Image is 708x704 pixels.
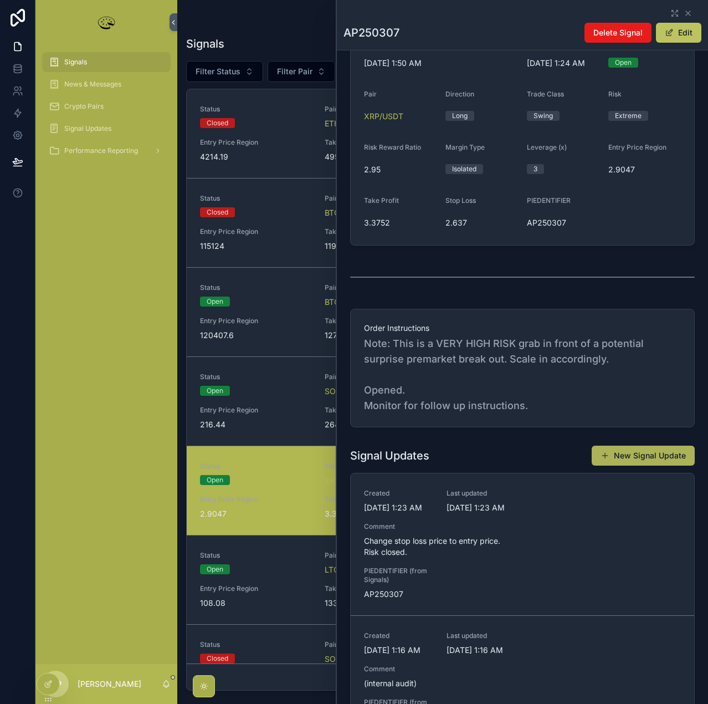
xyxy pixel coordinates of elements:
span: Filter Status [196,66,240,77]
a: XRP/USDT [325,475,364,486]
span: 2.9047 [200,508,311,519]
span: Entry Price Region [200,138,311,147]
span: Status [200,551,311,560]
span: 4956.66 [325,151,436,162]
div: Closed [207,207,228,217]
span: Created [364,489,433,498]
div: Long [452,111,468,121]
span: Comment [364,522,681,531]
span: Direction [445,90,474,98]
span: Entry Price Region [200,584,311,593]
span: News & Messages [64,80,121,89]
a: Signals [42,52,171,72]
span: Leverage (x) [527,143,567,151]
span: AP250307 [527,217,599,228]
span: 264.74 [325,419,436,430]
span: [DATE] 1:23 AM [364,502,433,513]
span: 133.77 [325,598,436,609]
span: Pair [325,551,436,560]
a: Signal Updates [42,119,171,139]
button: Select Button [268,61,335,82]
a: BTC/USDT [325,207,363,218]
span: Stop Loss [445,196,476,205]
span: Take Profit [325,227,436,236]
h1: Signals [186,36,224,52]
span: Status [200,105,311,114]
span: Status [200,462,311,471]
span: [DATE] 1:50 AM [364,58,518,69]
span: Entry Price Region [200,227,311,236]
span: Pair [325,462,436,471]
span: 2.95 [364,164,437,175]
span: Risk Reward Ratio [364,143,421,151]
span: Filter Pair [277,66,312,77]
a: StatusOpenPairLTC/USDTUpdated at[DATE] 7:41 PMPIEDENTIFIERAP250306Entry Price Region108.08Take Pr... [187,535,699,624]
span: Delete Signal [593,27,643,38]
h1: AP250307 [343,25,399,40]
span: Order Instructions [364,323,681,334]
span: Take Profit [325,138,436,147]
a: LTC/USDT [325,564,363,575]
span: Performance Reporting [64,146,138,155]
div: Open [207,564,223,574]
span: Take Profit [325,495,436,504]
span: Entry Price Region [200,495,311,504]
span: 216.44 [200,419,311,430]
span: [DATE] 1:23 AM [447,502,516,513]
span: 4214.19 [200,151,311,162]
a: StatusOpenPairSOL/USDTUpdated at[DATE] 1:29 AMPIEDENTIFIERAP250308Entry Price Region216.44Take Pr... [187,356,699,446]
div: Open [615,58,632,68]
span: Risk [608,90,622,98]
span: Last updated [447,489,516,498]
a: Created[DATE] 1:23 AMLast updated[DATE] 1:23 AMCommentChange stop loss price to entry price. Risk... [351,473,694,615]
div: Closed [207,654,228,664]
span: Pair [325,105,436,114]
a: StatusOpenPairXRP/USDTUpdated at[DATE] 1:24 AMPIEDENTIFIERAP250307Entry Price Region2.9047Take Pr... [187,446,699,535]
span: [DATE] 1:16 AM [447,645,516,656]
a: SOL/USDT [325,386,364,397]
span: 3.3752 [325,508,436,519]
a: SOL/USDT [325,654,364,665]
a: StatusOpenPairBTC/USDTUpdated at[DATE] 2:14 PMPIEDENTIFIERAP250309Entry Price Region120407.6Take ... [187,267,699,356]
div: Open [207,475,223,485]
span: PIEDENTIFIER [527,196,571,205]
span: 3.3752 [364,217,437,228]
span: 2.637 [445,217,518,228]
span: Margin Type [445,143,485,151]
span: Status [200,194,311,203]
span: AP250307 [364,589,433,600]
span: 120407.6 [200,330,311,341]
span: 119766 [325,241,436,252]
span: (internal audit) [364,678,681,689]
span: Pair [325,194,436,203]
button: New Signal Update [592,446,695,466]
span: XRP/USDT [364,111,403,122]
span: Status [200,283,311,292]
a: Performance Reporting [42,141,171,161]
div: 3 [533,164,537,174]
span: 2.9047 [608,164,681,175]
div: Closed [207,118,228,128]
span: Take Profit [364,196,399,205]
span: 108.08 [200,598,311,609]
h1: Signal Updates [350,448,429,463]
div: Extreme [615,111,642,121]
div: Isolated [452,164,476,174]
span: Take Profit [325,317,436,325]
span: Pair [364,90,377,98]
a: ETH/USDT [325,118,363,129]
span: Created [364,631,433,640]
span: Change stop loss price to entry price. Risk closed. [364,535,681,558]
a: BTC/USDT [325,297,363,308]
span: Signal Updates [64,124,111,133]
a: StatusClosedPairBTC/USDTUpdated at[DATE] 2:51 PMPIEDENTIFIERAP250304Entry Price Region115124Take ... [187,178,699,267]
button: Edit [656,23,701,43]
span: Pair [325,373,436,381]
button: Delete Signal [584,23,651,43]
